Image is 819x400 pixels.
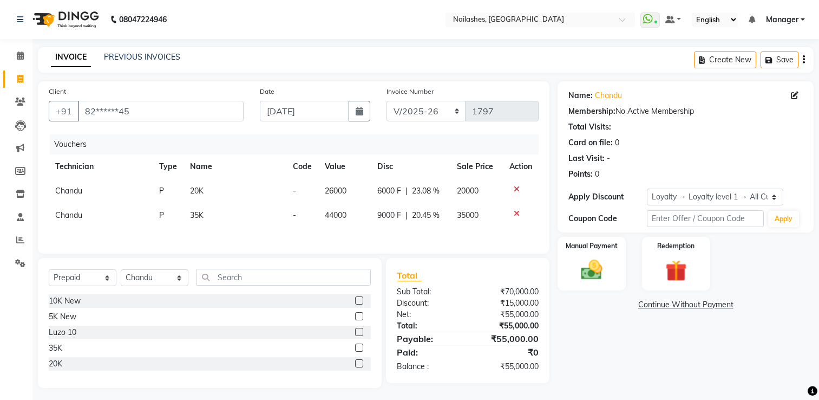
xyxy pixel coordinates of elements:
[325,186,346,196] span: 26000
[49,343,62,354] div: 35K
[119,4,167,35] b: 08047224946
[468,346,547,359] div: ₹0
[568,106,803,117] div: No Active Membership
[468,298,547,309] div: ₹15,000.00
[386,87,434,96] label: Invoice Number
[405,210,408,221] span: |
[49,87,66,96] label: Client
[468,361,547,372] div: ₹55,000.00
[190,210,204,220] span: 35K
[412,210,440,221] span: 20.45 %
[389,332,468,345] div: Payable:
[405,185,408,197] span: |
[468,320,547,332] div: ₹55,000.00
[766,14,798,25] span: Manager
[293,210,296,220] span: -
[595,169,599,180] div: 0
[574,257,609,282] img: _cash.svg
[389,309,468,320] div: Net:
[468,309,547,320] div: ₹55,000.00
[457,186,479,196] span: 20000
[184,154,286,179] th: Name
[51,48,91,67] a: INVOICE
[568,106,615,117] div: Membership:
[153,203,184,228] td: P
[566,241,618,251] label: Manual Payment
[389,346,468,359] div: Paid:
[568,137,613,149] div: Card on file:
[389,298,468,309] div: Discount:
[761,51,798,68] button: Save
[768,211,799,227] button: Apply
[568,153,605,164] div: Last Visit:
[568,169,593,180] div: Points:
[286,154,318,179] th: Code
[595,90,622,101] a: Chandu
[28,4,102,35] img: logo
[190,186,204,196] span: 20K
[560,299,811,311] a: Continue Without Payment
[371,154,450,179] th: Disc
[412,185,440,197] span: 23.08 %
[389,320,468,332] div: Total:
[50,134,547,154] div: Vouchers
[49,311,76,322] div: 5K New
[49,358,62,370] div: 20K
[377,210,401,221] span: 9000 F
[457,210,479,220] span: 35000
[153,179,184,203] td: P
[657,241,694,251] label: Redemption
[503,154,539,179] th: Action
[615,137,619,149] div: 0
[389,286,468,298] div: Sub Total:
[318,154,371,179] th: Value
[325,210,346,220] span: 44000
[49,295,81,307] div: 10K New
[568,90,593,101] div: Name:
[260,87,274,96] label: Date
[568,213,646,224] div: Coupon Code
[659,257,693,284] img: _gift.svg
[104,52,180,62] a: PREVIOUS INVOICES
[55,186,82,196] span: Chandu
[647,210,764,227] input: Enter Offer / Coupon Code
[568,191,646,203] div: Apply Discount
[450,154,503,179] th: Sale Price
[78,101,244,121] input: Search by Name/Mobile/Email/Code
[49,327,76,338] div: Luzo 10
[377,185,401,197] span: 6000 F
[49,154,153,179] th: Technician
[607,153,610,164] div: -
[196,269,371,286] input: Search
[694,51,756,68] button: Create New
[389,361,468,372] div: Balance :
[55,210,82,220] span: Chandu
[153,154,184,179] th: Type
[468,332,547,345] div: ₹55,000.00
[568,121,611,133] div: Total Visits:
[397,270,422,281] span: Total
[293,186,296,196] span: -
[49,101,79,121] button: +91
[468,286,547,298] div: ₹70,000.00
